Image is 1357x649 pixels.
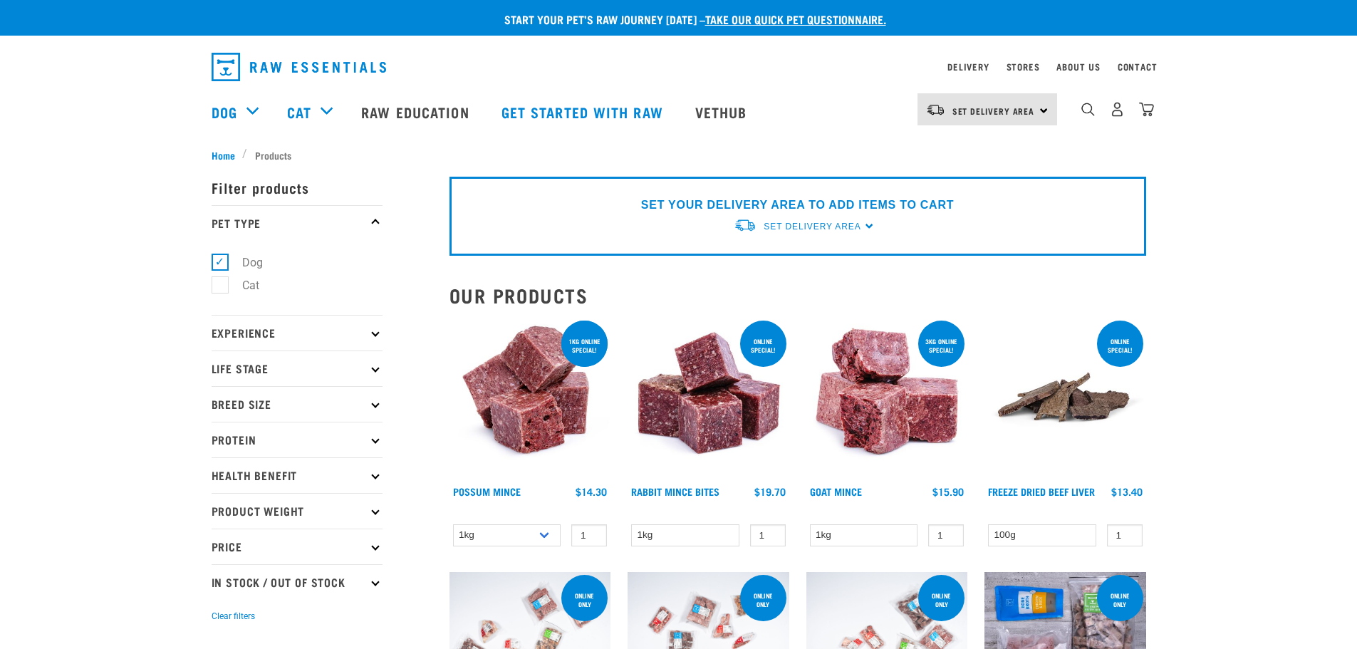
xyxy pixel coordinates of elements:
[705,16,886,22] a: take our quick pet questionnaire.
[287,101,311,123] a: Cat
[1097,331,1143,360] div: ONLINE SPECIAL!
[212,351,383,386] p: Life Stage
[212,53,386,81] img: Raw Essentials Logo
[1139,102,1154,117] img: home-icon@2x.png
[1081,103,1095,116] img: home-icon-1@2x.png
[984,318,1146,479] img: Stack Of Freeze Dried Beef Liver For Pets
[641,197,954,214] p: SET YOUR DELIVERY AREA TO ADD ITEMS TO CART
[740,585,786,615] div: Online Only
[750,524,786,546] input: 1
[212,529,383,564] p: Price
[932,486,964,497] div: $15.90
[219,276,265,294] label: Cat
[449,284,1146,306] h2: Our Products
[212,147,235,162] span: Home
[918,331,965,360] div: 3kg online special!
[734,218,757,233] img: van-moving.png
[200,47,1158,87] nav: dropdown navigation
[453,489,521,494] a: Possum Mince
[1056,64,1100,69] a: About Us
[219,254,269,271] label: Dog
[212,610,255,623] button: Clear filters
[212,457,383,493] p: Health Benefit
[681,83,765,140] a: Vethub
[571,524,607,546] input: 1
[806,318,968,479] img: 1077 Wild Goat Mince 01
[212,564,383,600] p: In Stock / Out Of Stock
[212,170,383,205] p: Filter products
[628,318,789,479] img: Whole Minced Rabbit Cubes 01
[1107,524,1143,546] input: 1
[212,493,383,529] p: Product Weight
[1097,585,1143,615] div: online only
[947,64,989,69] a: Delivery
[347,83,487,140] a: Raw Education
[487,83,681,140] a: Get started with Raw
[952,108,1035,113] span: Set Delivery Area
[561,585,608,615] div: Online Only
[449,318,611,479] img: 1102 Possum Mince 01
[926,103,945,116] img: van-moving.png
[212,422,383,457] p: Protein
[810,489,862,494] a: Goat Mince
[1007,64,1040,69] a: Stores
[576,486,607,497] div: $14.30
[212,147,1146,162] nav: breadcrumbs
[754,486,786,497] div: $19.70
[1111,486,1143,497] div: $13.40
[212,315,383,351] p: Experience
[212,205,383,241] p: Pet Type
[631,489,719,494] a: Rabbit Mince Bites
[928,524,964,546] input: 1
[918,585,965,615] div: Online Only
[212,101,237,123] a: Dog
[1118,64,1158,69] a: Contact
[988,489,1095,494] a: Freeze Dried Beef Liver
[764,222,861,232] span: Set Delivery Area
[740,331,786,360] div: ONLINE SPECIAL!
[1110,102,1125,117] img: user.png
[212,386,383,422] p: Breed Size
[212,147,243,162] a: Home
[561,331,608,360] div: 1kg online special!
